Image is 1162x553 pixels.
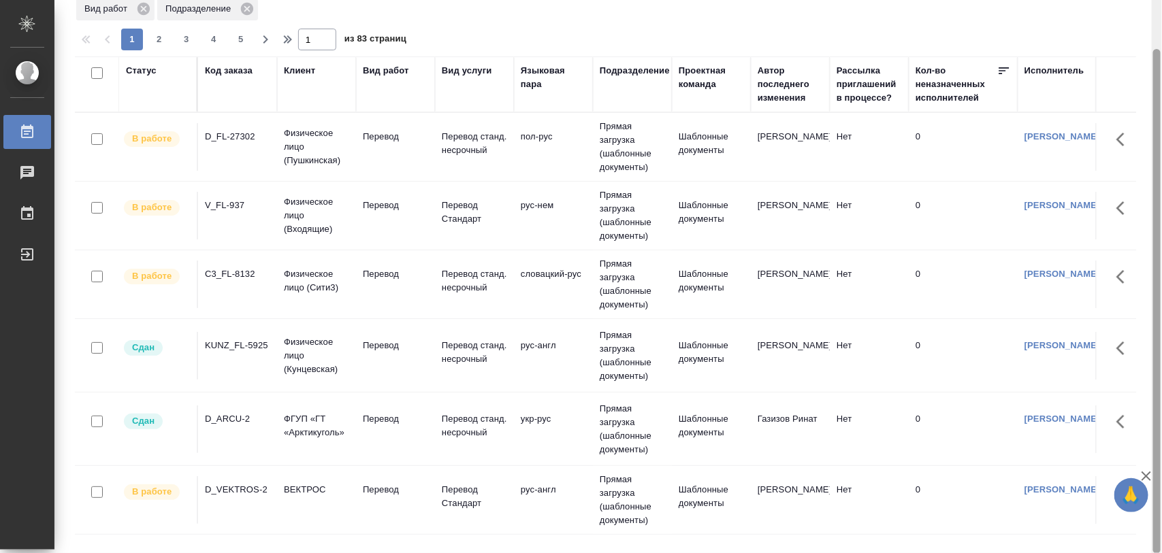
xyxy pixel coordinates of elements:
td: 0 [909,405,1018,453]
a: [PERSON_NAME] [1024,484,1100,495]
p: В работе [132,269,172,283]
td: Прямая загрузка (шаблонные документы) [593,250,672,318]
a: [PERSON_NAME] [1024,200,1100,210]
div: Вид работ [363,64,409,78]
p: Перевод [363,199,428,212]
p: Перевод [363,339,428,352]
p: Вид работ [84,2,132,16]
p: Перевод [363,483,428,497]
span: 5 [230,33,252,46]
p: Перевод станд. несрочный [442,412,507,439]
p: Физическое лицо (Пушкинская) [284,127,349,167]
td: 0 [909,123,1018,171]
a: [PERSON_NAME] [1024,131,1100,141]
button: 🙏 [1114,478,1148,512]
td: 0 [909,192,1018,239]
span: из 83 страниц [344,31,406,50]
td: Шаблонные документы [672,192,751,239]
td: 0 [909,261,1018,308]
td: Прямая загрузка (шаблонные документы) [593,322,672,390]
p: Перевод [363,267,428,281]
button: Здесь прячутся важные кнопки [1108,192,1141,224]
div: KUNZ_FL-5925 [205,339,270,352]
td: Газизов Ринат [751,405,830,453]
div: Менеджер проверил работу исполнителя, передает ее на следующий этап [123,412,190,431]
p: ФГУП «ГТ «Арктикуголь» [284,412,349,439]
td: Шаблонные документы [672,476,751,524]
td: [PERSON_NAME] [751,192,830,239]
p: Сдан [132,414,155,428]
td: рус-нем [514,192,593,239]
td: укр-рус [514,405,593,453]
td: Прямая загрузка (шаблонные документы) [593,395,672,463]
td: Шаблонные документы [672,123,751,171]
p: Физическое лицо (Входящие) [284,195,349,236]
a: [PERSON_NAME] [1024,269,1100,279]
div: D_FL-27302 [205,130,270,144]
div: Код заказа [205,64,253,78]
p: ВЕКТРОС [284,483,349,497]
span: 2 [148,33,170,46]
div: D_VEKTROS-2 [205,483,270,497]
div: Проектная команда [679,64,744,91]
div: Языковая пара [521,64,586,91]
span: 🙏 [1120,481,1143,509]
div: V_FL-937 [205,199,270,212]
div: Кол-во неназначенных исполнителей [916,64,997,105]
td: Нет [830,332,909,380]
td: Нет [830,405,909,453]
td: Прямая загрузка (шаблонные документы) [593,466,672,534]
p: Физическое лицо (Сити3) [284,267,349,295]
td: Прямая загрузка (шаблонные документы) [593,113,672,181]
td: рус-англ [514,332,593,380]
button: Здесь прячутся важные кнопки [1108,332,1141,365]
td: [PERSON_NAME] [751,261,830,308]
button: 2 [148,29,170,50]
div: Исполнитель выполняет работу [123,267,190,286]
div: Исполнитель [1024,64,1084,78]
div: Исполнитель выполняет работу [123,130,190,148]
p: Перевод станд. несрочный [442,339,507,366]
td: Шаблонные документы [672,405,751,453]
td: пол-рус [514,123,593,171]
button: 5 [230,29,252,50]
td: [PERSON_NAME] [751,476,830,524]
td: Нет [830,192,909,239]
td: словацкий-рус [514,261,593,308]
div: Исполнитель выполняет работу [123,199,190,217]
p: Подразделение [165,2,236,16]
td: Прямая загрузка (шаблонные документы) [593,182,672,250]
p: В работе [132,485,172,499]
p: Перевод Стандарт [442,483,507,510]
p: Физическое лицо (Кунцевская) [284,335,349,376]
p: Перевод станд. несрочный [442,267,507,295]
td: Шаблонные документы [672,332,751,380]
span: 3 [176,33,197,46]
td: Нет [830,261,909,308]
div: Рассылка приглашений в процессе? [837,64,902,105]
td: рус-англ [514,476,593,524]
p: Перевод Стандарт [442,199,507,226]
span: 4 [203,33,225,46]
p: Перевод станд. несрочный [442,130,507,157]
td: [PERSON_NAME] [751,332,830,380]
td: [PERSON_NAME] [751,123,830,171]
div: Исполнитель выполняет работу [123,483,190,501]
button: Здесь прячутся важные кнопки [1108,405,1141,438]
div: D_ARCU-2 [205,412,270,426]
div: Менеджер проверил работу исполнителя, передает ее на следующий этап [123,339,190,357]
div: Клиент [284,64,315,78]
div: Статус [126,64,157,78]
button: Здесь прячутся важные кнопки [1108,261,1141,293]
p: В работе [132,201,172,214]
div: Вид услуги [442,64,492,78]
div: Подразделение [600,64,670,78]
button: Здесь прячутся важные кнопки [1108,476,1141,509]
button: Здесь прячутся важные кнопки [1108,123,1141,156]
p: Перевод [363,412,428,426]
a: [PERSON_NAME] [1024,414,1100,424]
p: Перевод [363,130,428,144]
a: [PERSON_NAME] [1024,340,1100,350]
p: Сдан [132,341,155,354]
td: Нет [830,123,909,171]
